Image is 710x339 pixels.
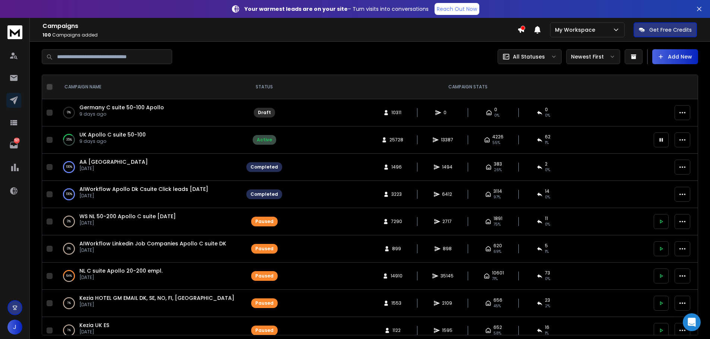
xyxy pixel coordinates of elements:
p: 100 % [66,163,72,171]
th: STATUS [242,75,287,99]
p: 527 [14,138,20,144]
span: 62 [545,134,550,140]
td: 0%Germany C suite 50-100 Apollo9 days ago [56,99,242,126]
span: 26 % [494,167,502,173]
span: 620 [493,243,502,249]
span: AIWorkflow Apollo Dk Csuite Click leads [DATE] [79,185,208,193]
span: 69 % [493,249,501,255]
span: 656 [493,297,502,303]
span: 55 % [492,140,500,146]
span: 1 % [545,249,549,255]
a: AA [GEOGRAPHIC_DATA] [79,158,148,166]
span: 3114 [493,188,502,194]
td: 35%UK Apollo C suite 50-1009 days ago [56,126,242,154]
p: 35 % [66,136,72,144]
span: 1494 [442,164,452,170]
th: CAMPAIGN STATS [287,75,649,99]
span: 0 % [545,276,550,282]
img: logo [7,25,22,39]
div: Paused [255,273,274,279]
span: 10601 [492,270,504,276]
span: 2109 [442,300,452,306]
a: NL C suite Apollo 20-200 empl. [79,267,162,274]
button: J [7,320,22,335]
p: [DATE] [79,193,208,199]
span: 899 [392,246,401,252]
a: Reach Out Now [435,3,479,15]
p: 100 % [66,191,72,198]
div: Paused [255,300,274,306]
span: 45 % [493,303,501,309]
span: 58 % [493,330,501,336]
span: 0 % [545,167,550,173]
span: 11 [545,216,548,222]
button: Get Free Credits [634,22,697,37]
span: 75 % [493,222,501,227]
span: 2 % [545,303,550,309]
span: 6412 [442,191,452,197]
button: Newest First [566,49,620,64]
span: 0 % [545,194,550,200]
p: [DATE] [79,220,176,226]
span: 1496 [391,164,402,170]
a: 527 [6,138,21,153]
p: Reach Out Now [437,5,477,13]
span: AIWorkflow Linkedin Job Companies Apollo C suite DK [79,240,226,247]
a: Kezia HOTEL GM EMAIL DK, SE, NO, FI, [GEOGRAPHIC_DATA], BE, [GEOGRAPHIC_DATA], TH, DE, AU, CH, HU... [79,294,461,302]
td: 1%Kezia HOTEL GM EMAIL DK, SE, NO, FI, [GEOGRAPHIC_DATA], BE, [GEOGRAPHIC_DATA], TH, DE, AU, CH, ... [56,290,242,317]
span: Germany C suite 50-100 Apollo [79,104,164,111]
p: [DATE] [79,274,162,280]
td: 64%NL C suite Apollo 20-200 empl.[DATE] [56,263,242,290]
span: 23 [545,297,550,303]
span: 0 [444,110,451,116]
p: Get Free Credits [649,26,692,34]
span: 1595 [442,327,452,333]
p: 9 days ago [79,138,146,144]
span: 0% [494,113,499,119]
span: 1 % [545,330,549,336]
span: 652 [493,324,502,330]
span: 7290 [391,219,402,225]
span: 14 [545,188,549,194]
span: 1 % [545,140,549,146]
span: 2 [545,161,548,167]
p: 1 % [67,299,71,307]
p: – Turn visits into conversations [244,5,429,13]
span: 4226 [492,134,504,140]
span: 25728 [389,137,403,143]
span: 35145 [441,273,454,279]
span: 100 [42,32,51,38]
p: 64 % [66,272,72,280]
strong: Your warmest leads are on your site [244,5,348,13]
p: 0 % [67,109,71,116]
p: Campaigns added [42,32,517,38]
span: 383 [494,161,502,167]
td: 100%AIWorkflow Apollo Dk Csuite Click leads [DATE][DATE] [56,181,242,208]
span: 97 % [493,194,501,200]
p: 9 days ago [79,111,164,117]
p: 0 % [67,218,71,225]
p: [DATE] [79,247,226,253]
span: 71 % [492,276,498,282]
button: Add New [652,49,698,64]
a: UK Apollo C suite 50-100 [79,131,146,138]
span: 13387 [441,137,453,143]
div: Paused [255,246,274,252]
div: Paused [255,219,274,225]
span: 10311 [391,110,401,116]
td: 100%AA [GEOGRAPHIC_DATA][DATE] [56,154,242,181]
div: Open Intercom Messenger [683,313,701,331]
td: 0%AIWorkflow Linkedin Job Companies Apollo C suite DK[DATE] [56,235,242,263]
a: Kezia UK ES [79,321,109,329]
p: All Statuses [513,53,545,60]
h1: Campaigns [42,22,517,31]
p: 0 % [67,245,71,252]
a: WS NL 50-200 Apollo C suite [DATE] [79,213,176,220]
span: 1553 [391,300,401,306]
span: 73 [545,270,550,276]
